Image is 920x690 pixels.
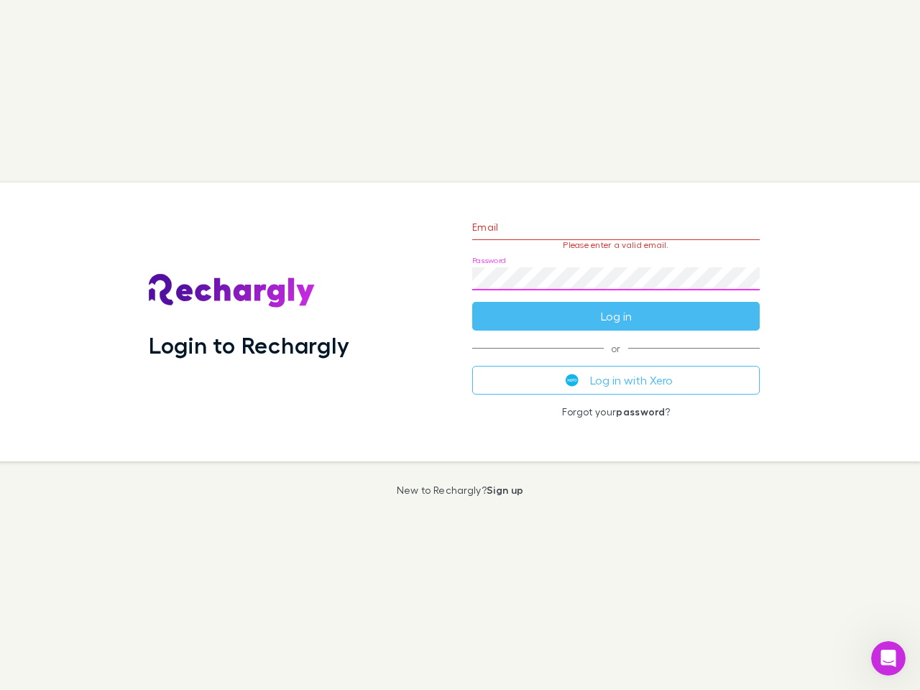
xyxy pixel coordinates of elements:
[149,274,316,308] img: Rechargly's Logo
[472,302,760,331] button: Log in
[566,374,579,387] img: Xero's logo
[472,366,760,395] button: Log in with Xero
[616,405,665,418] a: password
[149,331,349,359] h1: Login to Rechargly
[472,348,760,349] span: or
[487,484,523,496] a: Sign up
[472,406,760,418] p: Forgot your ?
[871,641,906,676] iframe: Intercom live chat
[472,240,760,250] p: Please enter a valid email.
[472,255,506,266] label: Password
[397,484,524,496] p: New to Rechargly?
